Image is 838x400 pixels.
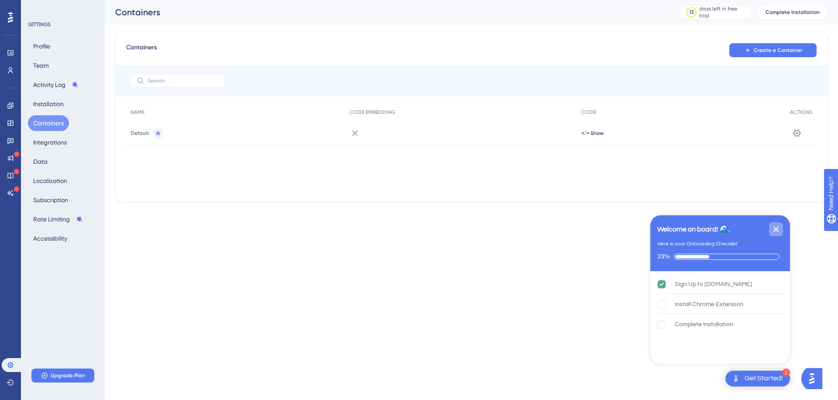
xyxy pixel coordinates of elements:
div: Containers [115,6,659,18]
button: Accessibility [28,231,72,246]
button: Data [28,154,53,169]
div: Checklist Container [650,215,790,364]
button: Containers [28,115,69,131]
div: Welcome on board! 🌊. [657,224,730,234]
button: Localization [28,173,72,189]
div: Complete Installation [675,319,733,330]
span: Containers [126,42,157,58]
input: Search [148,78,218,84]
div: 33% [657,253,670,261]
button: Integrations [28,134,72,150]
div: Open Get Started! checklist, remaining modules: 2 [725,371,790,386]
span: ACTIONS [790,109,812,116]
div: 13 [689,9,694,16]
div: Sign Up to UserGuiding.com is complete. [654,275,786,294]
div: Checklist progress: 33% [657,253,783,261]
div: Install Chrome Extension is incomplete. [654,295,786,314]
div: Install Chrome Extension [675,299,743,310]
div: Checklist items [650,271,790,361]
button: Create a Container [729,43,817,57]
iframe: UserGuiding AI Assistant Launcher [801,366,828,392]
span: Create a Container [754,47,802,54]
button: </> Show [581,130,604,137]
span: Complete Installation [766,9,820,16]
div: Complete Installation is incomplete. [654,315,786,334]
span: CODE EMBEDDING [350,109,395,116]
button: Rate Limiting [28,211,88,227]
button: Upgrade Plan [31,369,94,383]
span: NAME [131,109,144,116]
div: Here is your Onboarding Checklist [657,240,737,248]
div: 2 [782,369,790,376]
div: Get Started! [745,374,783,383]
div: days left in free trial [699,5,748,19]
button: Subscription [28,192,73,208]
div: Close Checklist [769,222,783,236]
span: Upgrade Plan [51,372,85,379]
button: Profile [28,38,55,54]
button: Activity Log [28,77,84,93]
button: Installation [28,96,69,112]
span: Default [131,130,149,137]
button: Team [28,58,54,73]
div: SETTINGS [28,21,99,28]
button: Complete Installation [758,5,828,19]
span: Need Help? [21,2,55,13]
div: Sign Up to [DOMAIN_NAME] [675,279,752,290]
span: CODE [581,109,596,116]
img: launcher-image-alternative-text [731,373,741,384]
